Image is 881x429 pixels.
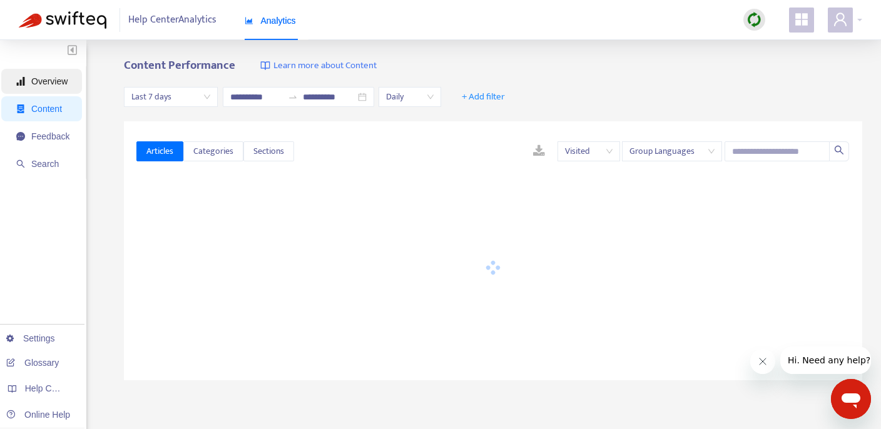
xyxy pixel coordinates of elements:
[288,92,298,102] span: swap-right
[31,131,69,141] span: Feedback
[245,16,296,26] span: Analytics
[183,141,243,161] button: Categories
[124,56,235,75] b: Content Performance
[16,77,25,86] span: signal
[31,159,59,169] span: Search
[273,59,377,73] span: Learn more about Content
[288,92,298,102] span: to
[253,144,284,158] span: Sections
[834,145,844,155] span: search
[243,141,294,161] button: Sections
[260,59,377,73] a: Learn more about Content
[6,333,55,343] a: Settings
[31,104,62,114] span: Content
[131,88,210,106] span: Last 7 days
[750,349,775,374] iframe: Close message
[833,12,848,27] span: user
[16,104,25,113] span: container
[6,358,59,368] a: Glossary
[128,8,216,32] span: Help Center Analytics
[193,144,233,158] span: Categories
[565,142,613,161] span: Visited
[780,346,871,374] iframe: Message from company
[16,159,25,168] span: search
[136,141,183,161] button: Articles
[16,132,25,141] span: message
[6,410,70,420] a: Online Help
[25,383,76,393] span: Help Centers
[146,144,173,158] span: Articles
[245,16,253,25] span: area-chart
[31,76,68,86] span: Overview
[831,379,871,419] iframe: Button to launch messaging window
[794,12,809,27] span: appstore
[462,89,505,104] span: + Add filter
[629,142,715,161] span: Group Languages
[746,12,762,28] img: sync.dc5367851b00ba804db3.png
[19,11,106,29] img: Swifteq
[386,88,434,106] span: Daily
[260,61,270,71] img: image-link
[452,87,514,107] button: + Add filter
